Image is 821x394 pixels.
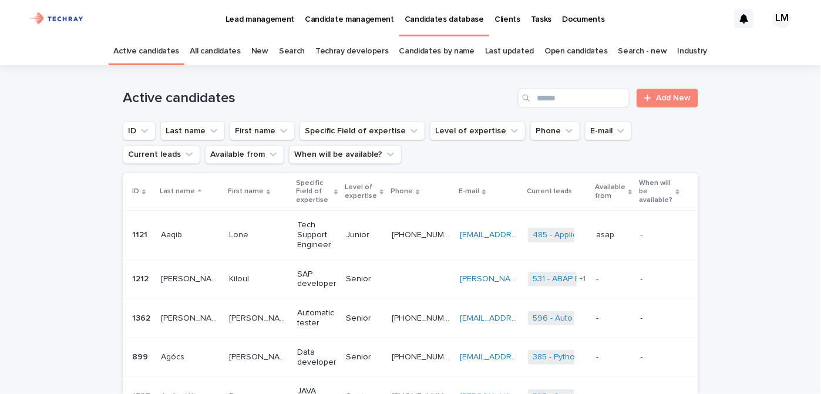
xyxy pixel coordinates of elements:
[123,211,698,260] tr: 11211121 AaqibAaqib LoneLone Tech Support EngineerJunior[PHONE_NUMBER] [EMAIL_ADDRESS][DOMAIN_NAM...
[518,89,630,107] input: Search
[251,38,268,65] a: New
[460,275,657,283] a: [PERSON_NAME][EMAIL_ADDRESS][DOMAIN_NAME]
[533,274,671,284] a: 531 - ABAP Entwickler Berater-Senior
[132,228,150,240] p: 1121
[530,122,580,140] button: Phone
[596,350,601,362] p: -
[114,38,180,65] a: Active candidates
[485,38,534,65] a: Last updated
[460,353,593,361] a: [EMAIL_ADDRESS][DOMAIN_NAME]
[527,185,572,198] p: Current leads
[205,145,284,164] button: Available from
[297,220,337,250] p: Tech Support Engineer
[641,230,679,240] p: -
[596,311,601,324] p: -
[161,272,222,284] p: [PERSON_NAME]
[656,94,691,102] span: Add New
[297,270,337,289] p: SAP developer
[595,181,625,203] p: Available from
[460,314,593,322] a: [EMAIL_ADDRESS][DOMAIN_NAME]
[123,145,200,164] button: Current leads
[123,338,698,377] tr: 899899 AgócsAgócs [PERSON_NAME][PERSON_NAME] Data developerSenior[PHONE_NUMBER] [EMAIL_ADDRESS][D...
[132,350,150,362] p: 899
[279,38,305,65] a: Search
[391,185,413,198] p: Phone
[190,38,241,65] a: All candidates
[160,122,225,140] button: Last name
[228,185,264,198] p: First name
[618,38,667,65] a: Search - new
[296,177,331,207] p: Specific Field of expertise
[596,272,601,284] p: -
[123,122,156,140] button: ID
[430,122,526,140] button: Level of expertise
[533,314,625,324] a: 596 - Auto tester-Senior
[229,228,251,240] p: Lone
[544,38,607,65] a: Open candidates
[533,230,739,240] a: 485 - Application Support Engineer (SAP MOM) -Medior
[399,38,475,65] a: Candidates by name
[300,122,425,140] button: Specific Field of expertise
[392,314,462,322] a: [PHONE_NUMBER]
[641,352,679,362] p: -
[345,181,377,203] p: Level of expertise
[161,350,187,362] p: Agócs
[229,311,290,324] p: [PERSON_NAME]
[596,228,617,240] p: asap
[289,145,402,164] button: When will be available?
[637,89,698,107] a: Add New
[315,38,388,65] a: Techray developers
[533,352,703,362] a: 385 - Python fejlesztő (medior/senior)-Medior
[123,90,513,107] h1: Active candidates
[132,311,153,324] p: 1362
[132,272,151,284] p: 1212
[161,311,222,324] p: [PERSON_NAME]
[297,348,337,368] p: Data developer
[346,274,382,284] p: Senior
[161,228,184,240] p: Aaqib
[123,260,698,299] tr: 12121212 [PERSON_NAME][PERSON_NAME] KiloulKiloul SAP developerSenior [PERSON_NAME][EMAIL_ADDRESS]...
[132,185,139,198] p: ID
[229,272,251,284] p: Kiloul
[346,230,382,240] p: Junior
[585,122,632,140] button: E-mail
[460,231,593,239] a: [EMAIL_ADDRESS][DOMAIN_NAME]
[640,177,673,207] p: When will be available?
[392,231,462,239] a: [PHONE_NUMBER]
[297,308,337,328] p: Automatic tester
[23,7,89,31] img: xG6Muz3VQV2JDbePcW7p
[346,314,382,324] p: Senior
[773,9,792,28] div: LM
[459,185,479,198] p: E-mail
[641,274,679,284] p: -
[641,314,679,324] p: -
[579,275,586,282] span: + 1
[123,299,698,338] tr: 13621362 [PERSON_NAME][PERSON_NAME] [PERSON_NAME][PERSON_NAME] Automatic testerSenior[PHONE_NUMBE...
[678,38,708,65] a: Industry
[346,352,382,362] p: Senior
[392,353,462,361] a: [PHONE_NUMBER]
[230,122,295,140] button: First name
[160,185,195,198] p: Last name
[229,350,290,362] p: [PERSON_NAME]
